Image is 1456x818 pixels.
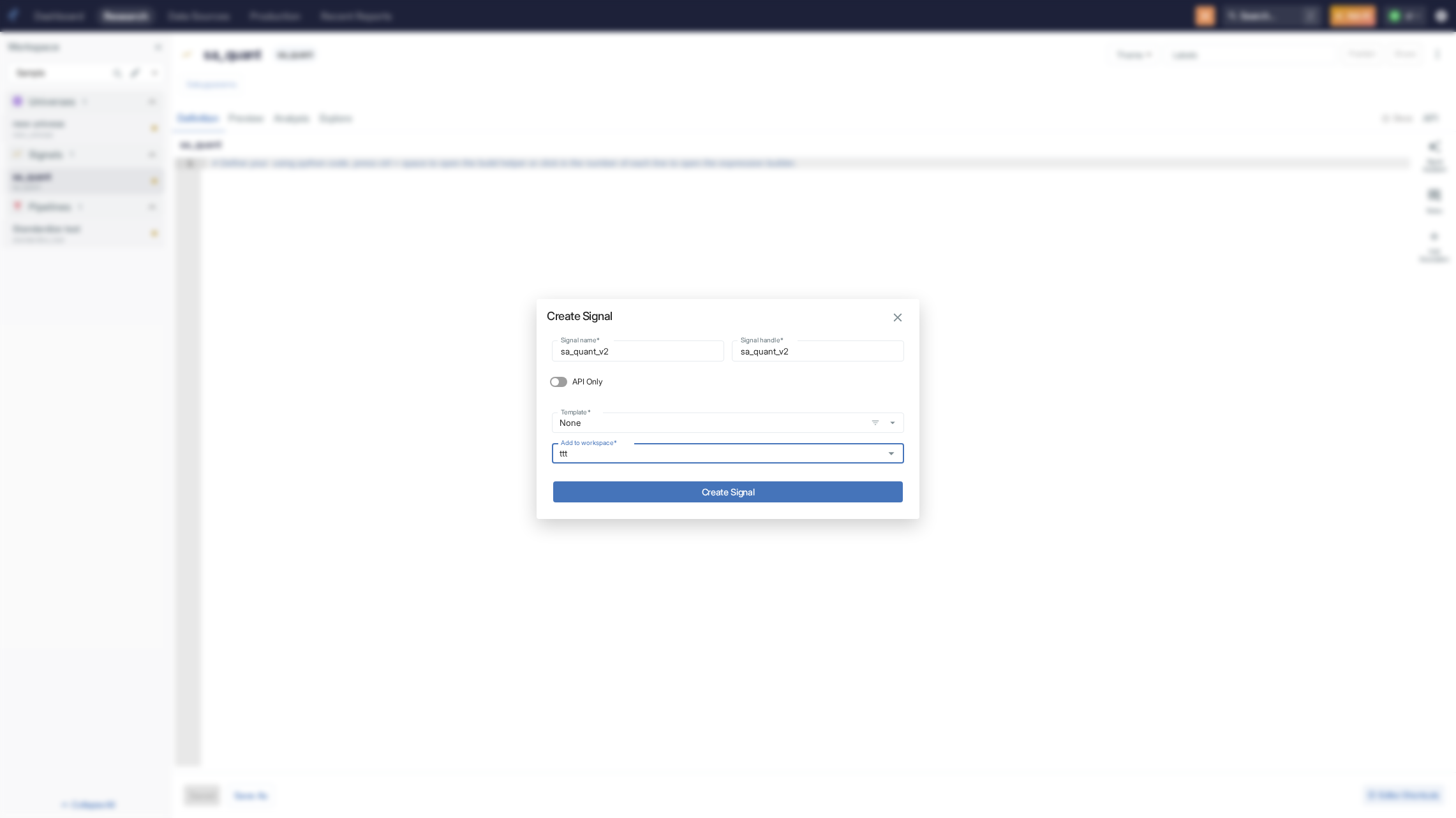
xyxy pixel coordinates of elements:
[561,407,591,417] label: Template
[561,335,600,345] label: Signal name
[553,481,903,502] button: Create Signal
[741,335,784,345] label: Signal handle
[572,376,603,388] span: API Only
[883,445,900,462] button: Open
[561,438,617,448] label: Add to workspace
[868,415,883,430] button: open filters
[537,299,919,323] h2: Create Signal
